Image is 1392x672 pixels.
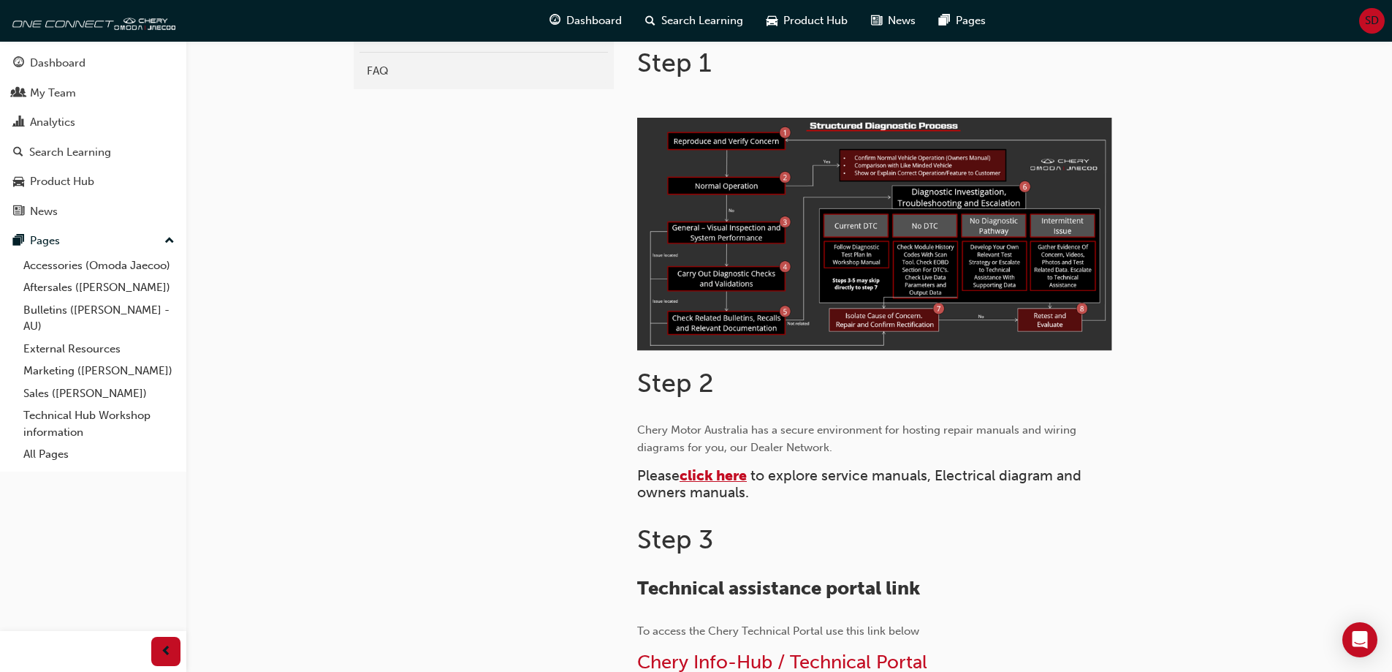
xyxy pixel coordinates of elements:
a: click here [680,467,747,484]
span: prev-icon [161,643,172,661]
span: chart-icon [13,116,24,129]
a: Product Hub [6,168,180,195]
div: Analytics [30,114,75,131]
span: Technical assistance portal link [637,577,920,600]
span: news-icon [871,12,882,30]
div: Pages [30,233,60,249]
span: news-icon [13,205,24,219]
span: Product Hub [783,12,848,29]
button: Pages [6,227,180,254]
div: Open Intercom Messenger [1342,622,1377,657]
span: Step 3 [637,524,713,555]
div: Dashboard [30,55,85,72]
a: Sales ([PERSON_NAME]) [18,382,180,405]
span: Chery Motor Australia has a secure environment for hosting repair manuals and wiring diagrams for... [637,423,1079,454]
a: All Pages [18,443,180,466]
span: search-icon [13,146,23,159]
span: search-icon [645,12,655,30]
span: Pages [956,12,986,29]
a: car-iconProduct Hub [755,6,859,36]
a: Analytics [6,109,180,136]
a: External Resources [18,338,180,360]
a: My Team [6,80,180,107]
a: Aftersales ([PERSON_NAME]) [18,276,180,299]
span: News [888,12,916,29]
span: Step 2 [637,367,714,399]
span: Please [637,467,680,484]
div: My Team [30,85,76,102]
button: SD [1359,8,1385,34]
div: News [30,203,58,220]
span: Dashboard [566,12,622,29]
span: guage-icon [549,12,560,30]
div: Search Learning [29,144,111,161]
div: Product Hub [30,173,94,190]
span: people-icon [13,87,24,100]
a: Marketing ([PERSON_NAME]) [18,360,180,382]
span: pages-icon [939,12,950,30]
span: pages-icon [13,235,24,248]
span: up-icon [164,232,175,251]
span: To access the Chery Technical Portal use this link below [637,624,919,638]
span: guage-icon [13,57,24,70]
button: DashboardMy TeamAnalyticsSearch LearningProduct HubNews [6,47,180,227]
span: Step 1 [637,47,712,78]
a: Accessories (Omoda Jaecoo) [18,254,180,277]
div: FAQ [367,63,601,80]
span: Search Learning [661,12,743,29]
a: Dashboard [6,50,180,77]
a: pages-iconPages [927,6,997,36]
span: SD [1365,12,1379,29]
a: guage-iconDashboard [538,6,634,36]
a: News [6,198,180,225]
a: search-iconSearch Learning [634,6,755,36]
a: Bulletins ([PERSON_NAME] - AU) [18,299,180,338]
a: FAQ [360,58,608,84]
span: car-icon [767,12,777,30]
a: Search Learning [6,139,180,166]
img: oneconnect [7,6,175,35]
a: news-iconNews [859,6,927,36]
span: car-icon [13,175,24,189]
span: to explore service manuals, Electrical diagram and owners manuals. [637,467,1085,501]
a: Technical Hub Workshop information [18,404,180,443]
